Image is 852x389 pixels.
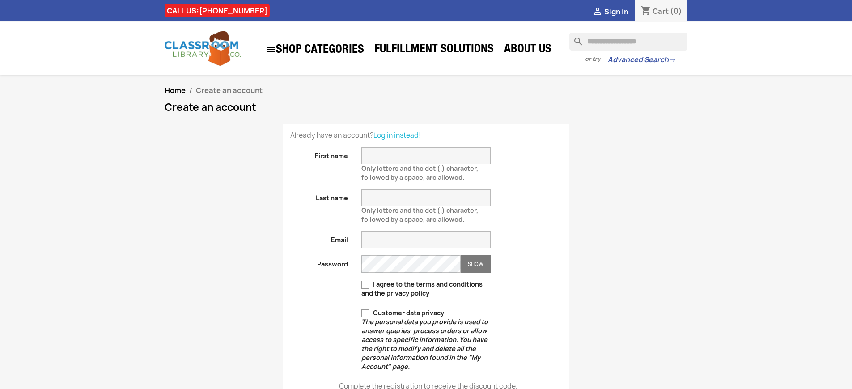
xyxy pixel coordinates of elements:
span: Sign in [604,7,628,17]
p: Already have an account? [290,131,562,140]
a: SHOP CATEGORIES [261,40,369,59]
input: Search [569,33,687,51]
label: I agree to the terms and conditions and the privacy policy [361,280,491,298]
h1: Create an account [165,102,688,113]
i: search [569,33,580,43]
span: Only letters and the dot (.) character, followed by a space, are allowed. [361,161,478,182]
span: Cart [653,6,669,16]
a: Fulfillment Solutions [370,41,498,59]
i:  [592,7,603,17]
label: Email [284,231,355,245]
i: shopping_cart [640,6,651,17]
button: Show [461,255,491,273]
label: Last name [284,189,355,203]
i:  [265,44,276,55]
span: Create an account [196,85,263,95]
a: About Us [500,41,556,59]
a: Log in instead! [373,131,421,140]
em: The personal data you provide is used to answer queries, process orders or allow access to specif... [361,317,488,371]
a: Advanced Search→ [608,55,675,64]
a:  Sign in [592,7,628,17]
span: (0) [670,6,682,16]
span: Only letters and the dot (.) character, followed by a space, are allowed. [361,203,478,224]
a: [PHONE_NUMBER] [199,6,267,16]
label: Password [284,255,355,269]
span: → [669,55,675,64]
input: Password input [361,255,461,273]
img: Classroom Library Company [165,31,241,66]
label: Customer data privacy [361,309,491,371]
a: Home [165,85,186,95]
div: CALL US: [165,4,270,17]
span: - or try - [581,55,608,63]
label: First name [284,147,355,161]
